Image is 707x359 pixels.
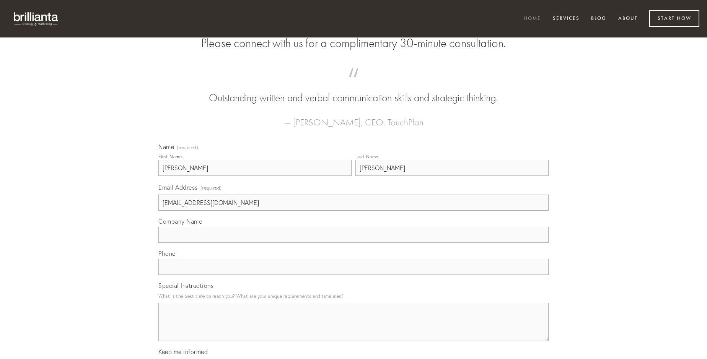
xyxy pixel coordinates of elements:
[158,348,208,356] span: Keep me informed
[177,145,198,150] span: (required)
[200,183,222,193] span: (required)
[548,13,585,25] a: Services
[158,250,176,257] span: Phone
[158,291,549,301] p: What is the best time to reach you? What are your unique requirements and timelines?
[586,13,611,25] a: Blog
[158,154,182,159] div: First Name
[171,76,536,91] span: “
[8,8,65,30] img: brillianta - research, strategy, marketing
[158,282,213,289] span: Special Instructions
[158,143,174,151] span: Name
[355,154,378,159] div: Last Name
[158,184,198,191] span: Email Address
[158,218,202,225] span: Company Name
[171,106,536,130] figcaption: — [PERSON_NAME], CEO, TouchPlan
[171,76,536,106] blockquote: Outstanding written and verbal communication skills and strategic thinking.
[649,10,699,27] a: Start Now
[613,13,643,25] a: About
[158,36,549,50] h2: Please connect with us for a complimentary 30-minute consultation.
[519,13,546,25] a: Home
